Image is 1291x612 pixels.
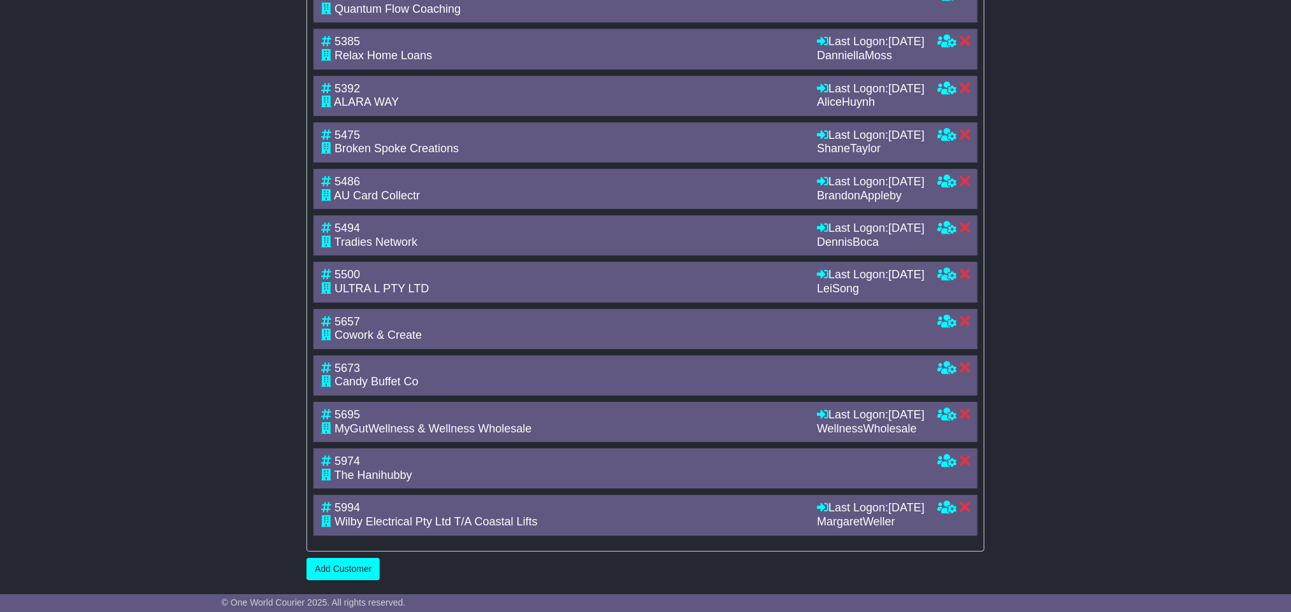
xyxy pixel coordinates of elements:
span: 5392 [335,82,360,95]
span: [DATE] [888,408,925,421]
span: ALARA WAY [334,96,399,108]
span: The Hanihubby [335,469,412,481]
div: Last Logon: [817,222,925,236]
div: MargaretWeller [817,515,925,529]
span: Quantum Flow Coaching [335,3,461,15]
span: Cowork & Create [335,329,422,341]
span: Candy Buffet Co [335,375,419,388]
span: MyGutWellness & Wellness Wholesale [335,422,531,435]
div: Last Logon: [817,175,925,189]
span: © One World Courier 2025. All rights reserved. [222,597,406,608]
span: [DATE] [888,82,925,95]
span: Tradies Network [335,236,417,248]
span: [DATE] [888,35,925,48]
span: 5657 [335,315,360,328]
div: WellnessWholesale [817,422,925,436]
span: Wilby Electrical Pty Ltd T/A Coastal Lifts [335,515,538,528]
span: Broken Spoke Creations [335,142,459,155]
div: Last Logon: [817,82,925,96]
span: 5974 [335,455,360,467]
span: ULTRA L PTY LTD [335,282,429,295]
span: 5994 [335,501,360,514]
span: 5475 [335,129,360,141]
span: 5673 [335,362,360,374]
div: AliceHuynh [817,96,925,110]
div: BrandonAppleby [817,189,925,203]
span: [DATE] [888,501,925,514]
span: 5500 [335,268,360,281]
div: Last Logon: [817,35,925,49]
div: ShaneTaylor [817,142,925,156]
span: AU Card Collectr [334,189,420,202]
div: Last Logon: [817,129,925,143]
div: LeiSong [817,282,925,296]
span: [DATE] [888,222,925,234]
div: Last Logon: [817,408,925,422]
span: [DATE] [888,175,925,188]
a: Add Customer [307,558,380,580]
span: [DATE] [888,268,925,281]
span: 5494 [335,222,360,234]
div: DanniellaMoss [817,49,925,63]
div: Last Logon: [817,501,925,515]
span: [DATE] [888,129,925,141]
div: DennisBoca [817,236,925,250]
span: 5486 [335,175,360,188]
span: 5385 [335,35,360,48]
div: Last Logon: [817,268,925,282]
span: 5695 [335,408,360,421]
span: Relax Home Loans [335,49,432,62]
